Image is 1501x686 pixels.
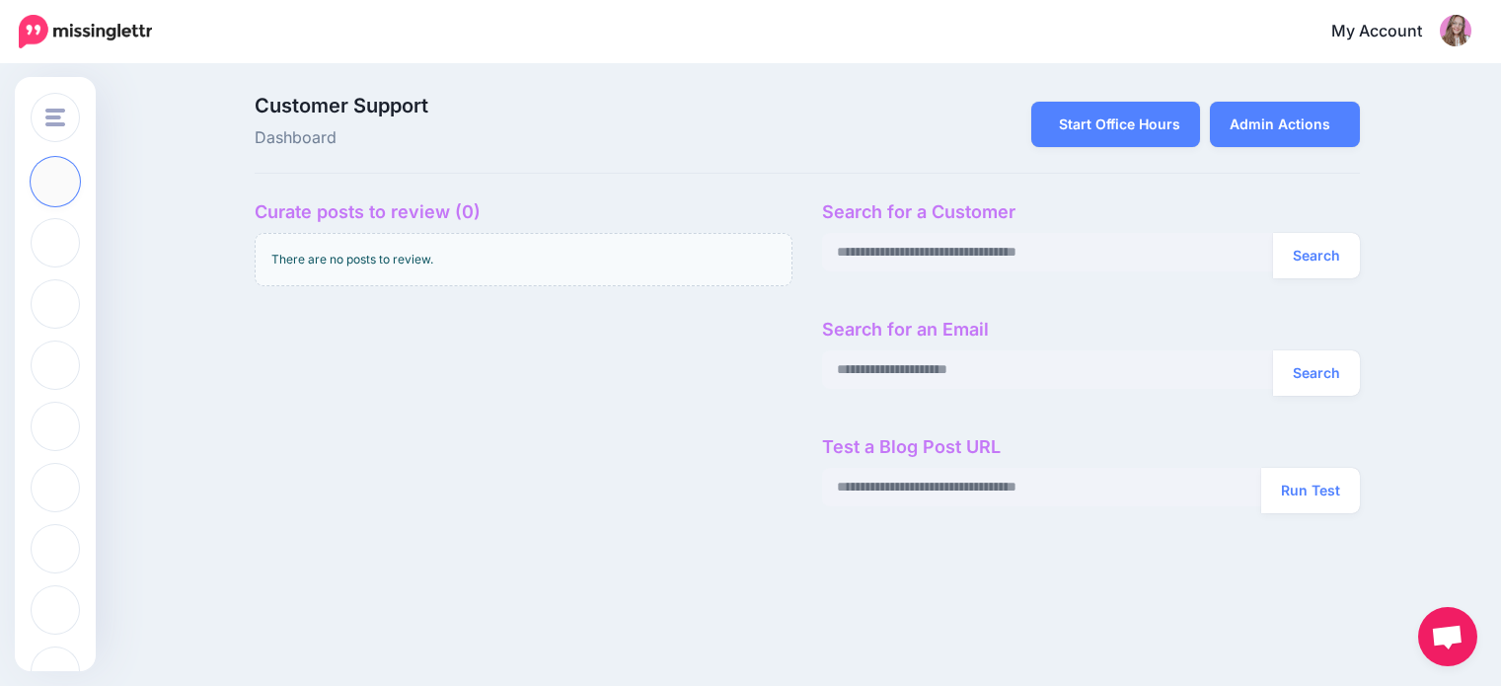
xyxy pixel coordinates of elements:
[1031,102,1200,147] a: Start Office Hours
[1312,8,1471,56] a: My Account
[1273,350,1360,396] button: Search
[822,319,1360,341] h4: Search for an Email
[255,233,792,286] div: There are no posts to review.
[255,96,982,115] span: Customer Support
[255,201,792,223] h4: Curate posts to review (0)
[822,436,1360,458] h4: Test a Blog Post URL
[1210,102,1360,147] a: Admin Actions
[45,109,65,126] img: menu.png
[255,125,982,151] span: Dashboard
[1418,607,1477,666] a: Chat abierto
[19,15,152,48] img: Missinglettr
[1273,233,1360,278] button: Search
[822,201,1360,223] h4: Search for a Customer
[1261,468,1360,513] button: Run Test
